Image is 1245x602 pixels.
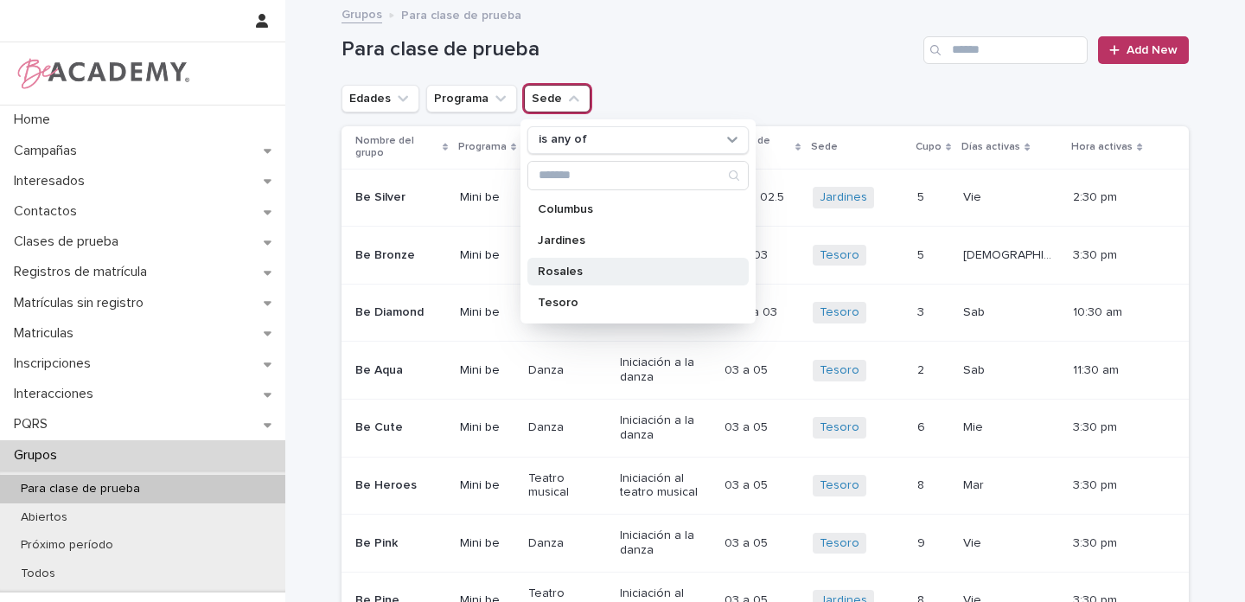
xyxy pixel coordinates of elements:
button: Programa [426,85,517,112]
p: Sab [963,360,988,378]
p: Matrículas sin registro [7,295,157,311]
p: Hora activas [1071,138,1133,157]
p: Mar [963,475,987,493]
p: Registros de matrícula [7,264,161,280]
p: Mini be [460,305,514,320]
tr: Be DiamondMini beDanza / músicaIniciación artística02.5 a 0302.5 a 03 Tesoro 33 SabSab 10:30 am [342,284,1189,342]
p: 03 a 05 [725,533,771,551]
p: Iniciación a la danza [620,355,710,385]
p: Be Silver [355,190,446,205]
p: Sede [811,138,838,157]
p: 9 [917,533,929,551]
p: Iniciación a la danza [620,413,710,443]
p: 3:30 pm [1073,248,1161,263]
p: Mini be [460,363,514,378]
p: Próximo período [7,538,127,553]
p: Abiertos [7,510,81,525]
p: Rango de edad [723,131,791,163]
p: Clases de prueba [7,234,132,250]
p: Vie [963,187,985,205]
p: [DEMOGRAPHIC_DATA] [963,245,1063,263]
p: Home [7,112,64,128]
tr: Be CuteMini beDanzaIniciación a la danza03 a 0503 a 05 Tesoro 66 MieMie 3:30 pm [342,399,1189,457]
p: Sab [963,302,988,320]
p: Tesoro [538,297,721,309]
p: 03 a 05 [725,417,771,435]
div: Search [527,161,749,190]
p: 5 [917,187,928,205]
p: 03 a 05 [725,475,771,493]
a: Tesoro [820,363,859,378]
p: Para clase de prueba [7,482,154,496]
a: Tesoro [820,536,859,551]
p: Be Diamond [355,305,446,320]
a: Tesoro [820,478,859,493]
p: Campañas [7,143,91,159]
p: Interacciones [7,386,107,402]
p: Contactos [7,203,91,220]
p: Mini be [460,190,514,205]
p: Be Cute [355,420,446,435]
a: Tesoro [820,248,859,263]
p: Danza [528,420,606,435]
tr: Be PinkMini beDanzaIniciación a la danza03 a 0503 a 05 Tesoro 99 VieVie 3:30 pm [342,515,1189,573]
p: 03 a 05 [725,360,771,378]
button: Edades [342,85,419,112]
p: Mini be [460,478,514,493]
a: Add New [1098,36,1189,64]
p: Inscripciones [7,355,105,372]
p: Danza [528,363,606,378]
p: Be Bronze [355,248,446,263]
img: WPrjXfSUmiLcdUfaYY4Q [14,56,191,91]
p: Be Pink [355,536,446,551]
p: 2:30 pm [1073,190,1161,205]
p: 3:30 pm [1073,420,1161,435]
p: 3:30 pm [1073,536,1161,551]
p: Vie [963,533,985,551]
p: 5 [917,245,928,263]
p: Iniciación a la danza [620,528,710,558]
p: 10:30 am [1073,305,1161,320]
p: Días activas [961,138,1020,157]
p: 3:30 pm [1073,478,1161,493]
p: Para clase de prueba [401,4,521,23]
span: Add New [1127,44,1178,56]
a: Grupos [342,3,382,23]
p: PQRS [7,416,61,432]
p: Programa [458,138,507,157]
p: Danza [528,536,606,551]
p: Jardines [538,234,721,247]
p: Iniciación al teatro musical [620,471,710,501]
p: 6 [917,417,929,435]
a: Tesoro [820,305,859,320]
p: 8 [917,475,928,493]
p: Mini be [460,536,514,551]
p: 01.5 a 02.5 [725,187,788,205]
button: Sede [524,85,591,112]
p: Mie [963,417,986,435]
input: Search [528,162,748,189]
p: Columbus [538,203,721,215]
p: 3 [917,302,928,320]
p: Mini be [460,248,514,263]
p: Be Heroes [355,478,446,493]
p: Mini be [460,420,514,435]
p: is any of [539,132,587,147]
a: Tesoro [820,420,859,435]
p: 11:30 am [1073,363,1161,378]
p: Be Aqua [355,363,446,378]
input: Search [923,36,1088,64]
p: Nombre del grupo [355,131,438,163]
a: Jardines [820,190,867,205]
p: 2 [917,360,928,378]
p: Matriculas [7,325,87,342]
h1: Para clase de prueba [342,37,916,62]
p: Rosales [538,266,721,278]
p: Grupos [7,447,71,464]
p: Interesados [7,173,99,189]
tr: Be HeroesMini beTeatro musicalIniciación al teatro musical03 a 0503 a 05 Tesoro 88 MarMar 3:30 pm [342,457,1189,515]
tr: Be BronzeMini beDanza / músicaIniciación artística02 a 0302 a 03 Tesoro 55 [DEMOGRAPHIC_DATA][DEM... [342,227,1189,285]
p: Cupo [916,138,942,157]
p: Teatro musical [528,471,606,501]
